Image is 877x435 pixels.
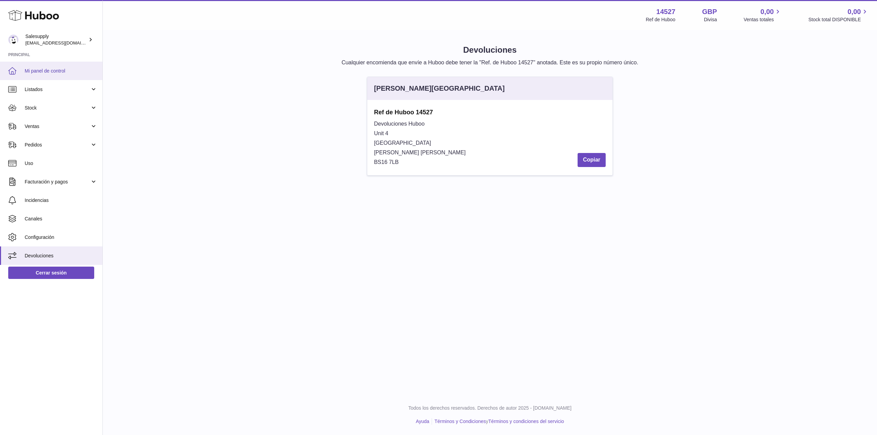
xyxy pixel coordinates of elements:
[744,16,782,23] span: Ventas totales
[25,160,97,167] span: Uso
[656,7,676,16] strong: 14527
[25,40,101,46] span: [EMAIL_ADDRESS][DOMAIN_NAME]
[25,234,97,241] span: Configuración
[8,267,94,279] a: Cerrar sesión
[25,142,90,148] span: Pedidos
[25,105,90,111] span: Stock
[761,7,774,16] span: 0,00
[114,59,866,66] p: Cualquier encomienda que envíe a Huboo debe tener la "Ref. de Huboo 14527" anotada. Este es su pr...
[578,153,606,167] button: Copiar
[808,16,869,23] span: Stock total DISPONIBLE
[374,130,388,136] span: Unit 4
[374,108,606,116] strong: Ref de Huboo 14527
[374,159,399,165] span: BS16 7LB
[25,123,90,130] span: Ventas
[374,150,466,155] span: [PERSON_NAME] [PERSON_NAME]
[704,16,717,23] div: Divisa
[25,33,87,46] div: Salesupply
[434,419,486,424] a: Términos y Condiciones
[702,7,717,16] strong: GBP
[25,86,90,93] span: Listados
[416,419,429,424] a: Ayuda
[114,44,866,55] h1: Devoluciones
[808,7,869,23] a: 0,00 Stock total DISPONIBLE
[25,216,97,222] span: Canales
[488,419,564,424] a: Términos y condiciones del servicio
[848,7,861,16] span: 0,00
[25,179,90,185] span: Facturación y pagos
[374,140,431,146] span: [GEOGRAPHIC_DATA]
[25,197,97,204] span: Incidencias
[25,68,97,74] span: Mi panel de control
[646,16,675,23] div: Ref de Huboo
[744,7,782,23] a: 0,00 Ventas totales
[8,35,18,45] img: integrations@salesupply.com
[374,84,505,93] div: [PERSON_NAME][GEOGRAPHIC_DATA]
[432,418,564,425] li: y
[374,121,425,127] span: Devoluciones Huboo
[25,253,97,259] span: Devoluciones
[108,405,872,411] p: Todos los derechos reservados. Derechos de autor 2025 - [DOMAIN_NAME]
